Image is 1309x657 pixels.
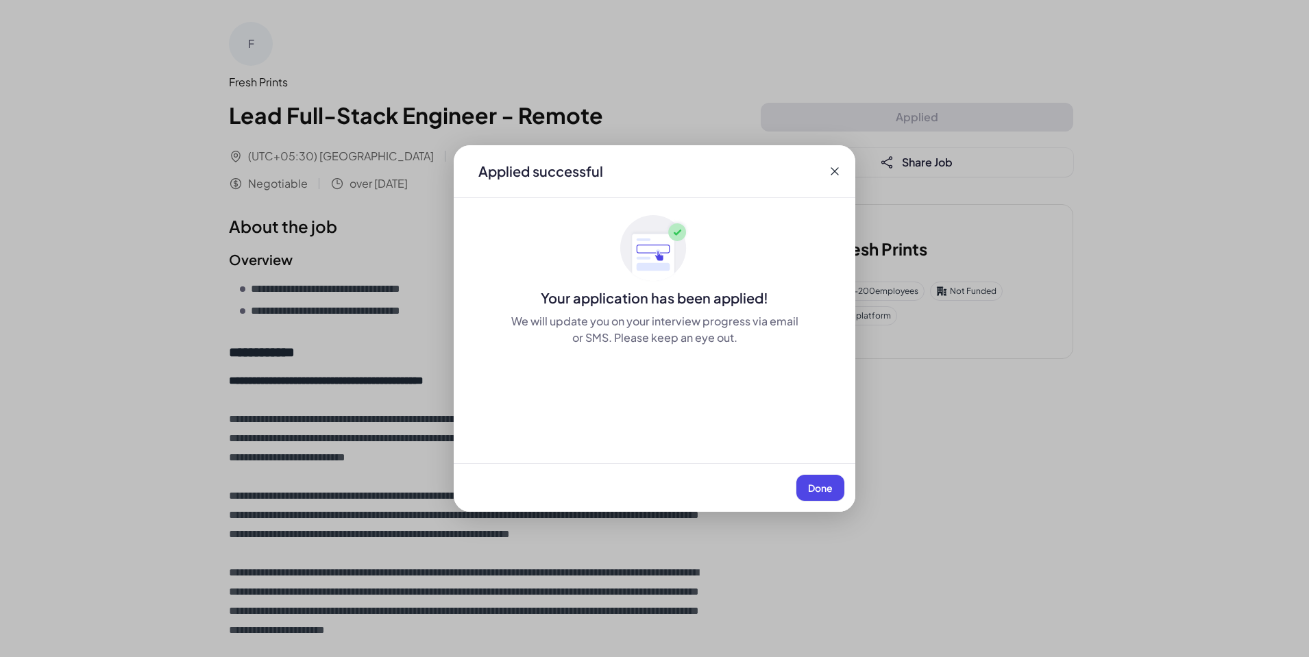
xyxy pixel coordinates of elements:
div: Your application has been applied! [454,288,855,308]
button: Done [796,475,844,501]
div: Applied successful [478,162,603,181]
img: ApplyedMaskGroup3.svg [620,214,689,283]
span: Done [808,482,833,494]
div: We will update you on your interview progress via email or SMS. Please keep an eye out. [509,313,800,346]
